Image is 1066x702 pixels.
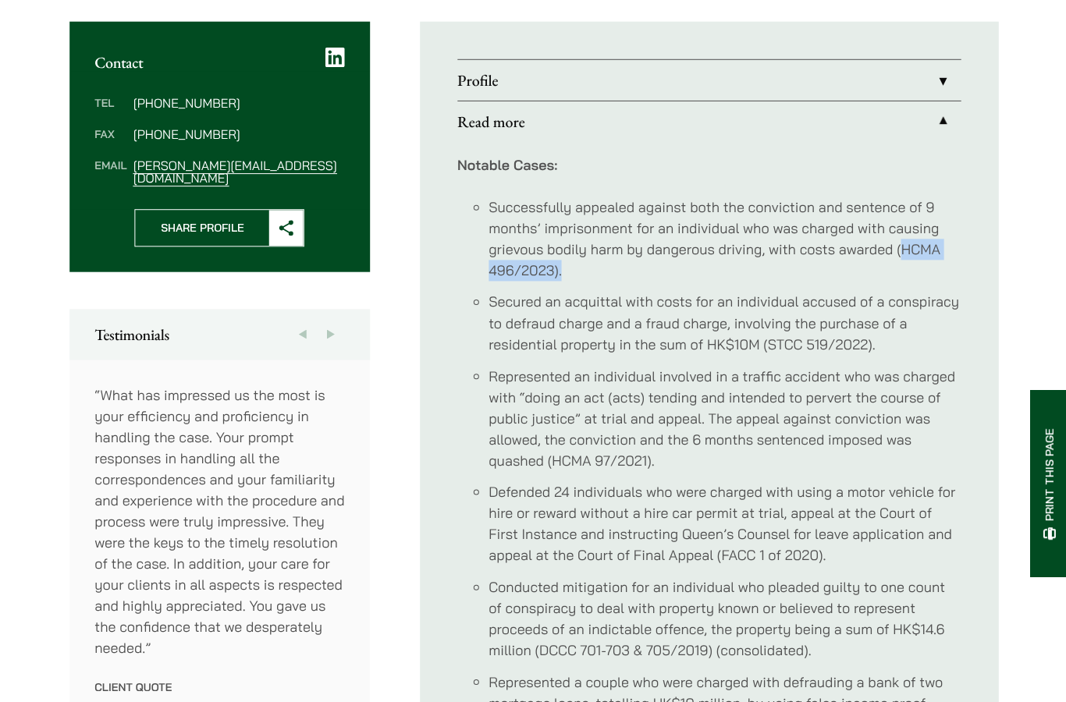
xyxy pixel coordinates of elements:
li: Represented an individual involved in a traffic accident who was charged with “doing an act (acts... [488,365,959,470]
li: Conducted mitigation for an individual who pleaded guilty to one count of conspiracy to deal with... [488,576,959,660]
dt: Email [94,159,126,184]
button: Next [316,309,344,359]
p: Client Quote [94,679,344,693]
strong: Notable Cases: [457,156,556,174]
a: Profile [457,60,959,101]
li: Defended 24 individuals who were charged with using a motor vehicle for hire or reward without a ... [488,480,959,565]
button: Share Profile [134,209,304,246]
span: Share Profile [135,210,268,246]
h2: Contact [94,53,344,72]
li: Secured an acquittal with costs for an individual accused of a conspiracy to defraud charge and a... [488,291,959,354]
button: Previous [288,309,316,359]
dt: Fax [94,128,126,159]
a: LinkedIn [325,47,344,69]
li: Successfully appealed against both the conviction and sentence of 9 months’ imprisonment for an i... [488,197,959,281]
dd: [PHONE_NUMBER] [133,128,343,140]
p: “What has impressed us the most is your efficiency and proficiency in handling the case. Your pro... [94,384,344,658]
a: Read more [457,101,959,142]
dd: [PHONE_NUMBER] [133,97,343,109]
dt: Tel [94,97,126,128]
h2: Testimonials [94,324,344,343]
